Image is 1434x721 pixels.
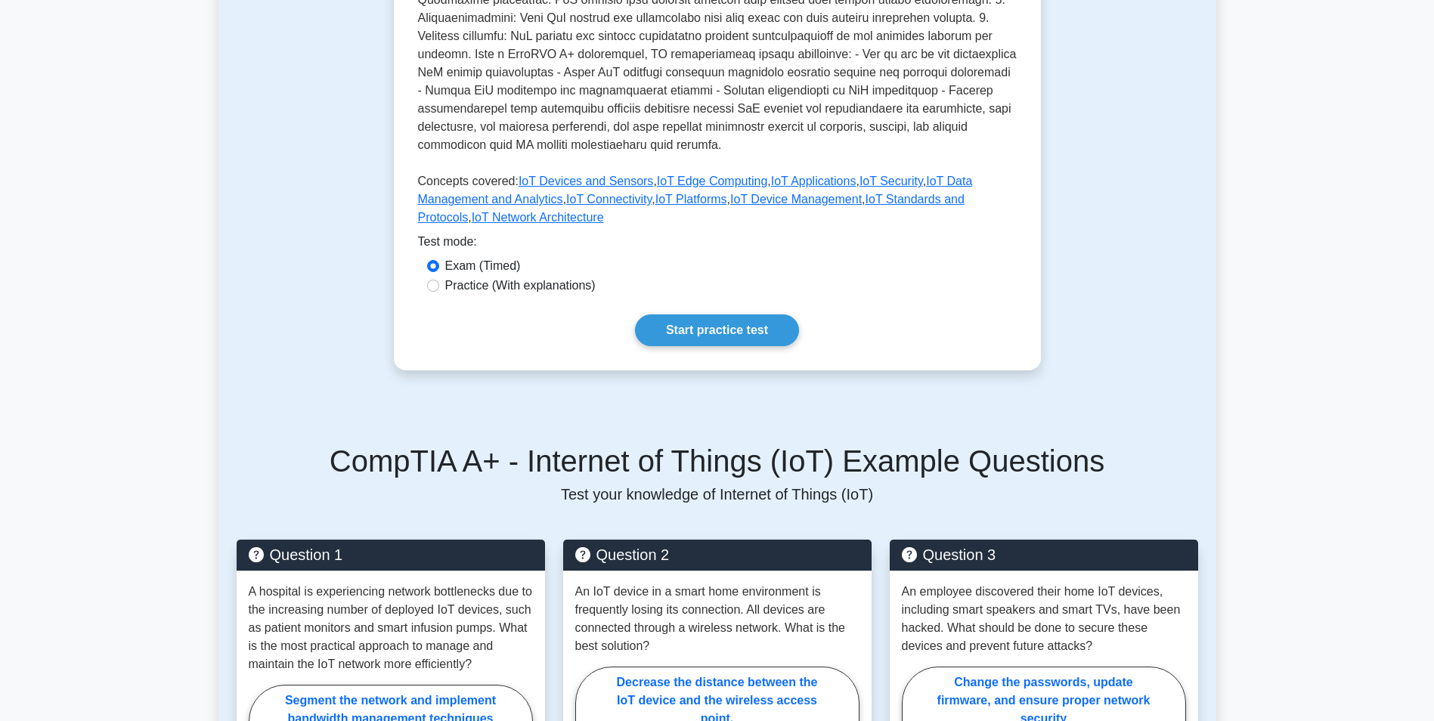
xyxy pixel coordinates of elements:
[575,583,859,655] p: An IoT device in a smart home environment is frequently losing its connection. All devices are co...
[575,546,859,564] h5: Question 2
[472,211,604,224] a: IoT Network Architecture
[657,175,767,187] a: IoT Edge Computing
[237,443,1198,479] h5: CompTIA A+ - Internet of Things (IoT) Example Questions
[902,583,1186,655] p: An employee discovered their home IoT devices, including smart speakers and smart TVs, have been ...
[655,193,727,206] a: IoT Platforms
[566,193,652,206] a: IoT Connectivity
[902,546,1186,564] h5: Question 3
[730,193,862,206] a: IoT Device Management
[859,175,923,187] a: IoT Security
[249,546,533,564] h5: Question 1
[519,175,653,187] a: IoT Devices and Sensors
[445,257,521,275] label: Exam (Timed)
[445,277,596,295] label: Practice (With explanations)
[418,172,1017,233] p: Concepts covered: , , , , , , , , ,
[635,314,799,346] a: Start practice test
[771,175,856,187] a: IoT Applications
[249,583,533,673] p: A hospital is experiencing network bottlenecks due to the increasing number of deployed IoT devic...
[237,485,1198,503] p: Test your knowledge of Internet of Things (IoT)
[418,233,1017,257] div: Test mode:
